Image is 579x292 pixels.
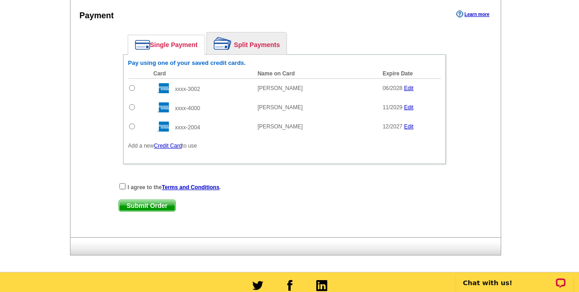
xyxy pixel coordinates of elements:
a: Terms and Conditions [162,184,220,191]
span: Submit Order [119,200,175,211]
iframe: LiveChat chat widget [450,263,579,292]
span: xxxx-4000 [175,105,200,111]
a: Learn more [456,11,489,18]
th: Expire Date [378,69,441,79]
img: split-payment.png [214,37,232,50]
th: Name on Card [253,69,378,79]
p: Add a new to use [128,142,441,150]
a: Edit [404,104,414,111]
a: Edit [404,85,414,91]
img: amex.gif [153,83,169,93]
span: [PERSON_NAME] [258,85,303,91]
span: xxxx-2004 [175,124,200,131]
a: Edit [404,123,414,130]
th: Card [149,69,253,79]
span: 11/2029 [383,104,402,111]
img: amex.gif [153,102,169,112]
strong: I agree to the . [128,184,221,191]
a: Single Payment [128,35,205,54]
span: [PERSON_NAME] [258,104,303,111]
span: 06/2028 [383,85,402,91]
img: amex.gif [153,122,169,132]
div: Payment [80,10,114,22]
span: 12/2027 [383,123,402,130]
img: single-payment.png [135,40,150,50]
a: Split Payments [207,32,287,54]
a: Credit Card [154,143,182,149]
span: xxxx-3002 [175,86,200,92]
span: [PERSON_NAME] [258,123,303,130]
h6: Pay using one of your saved credit cards. [128,59,441,67]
